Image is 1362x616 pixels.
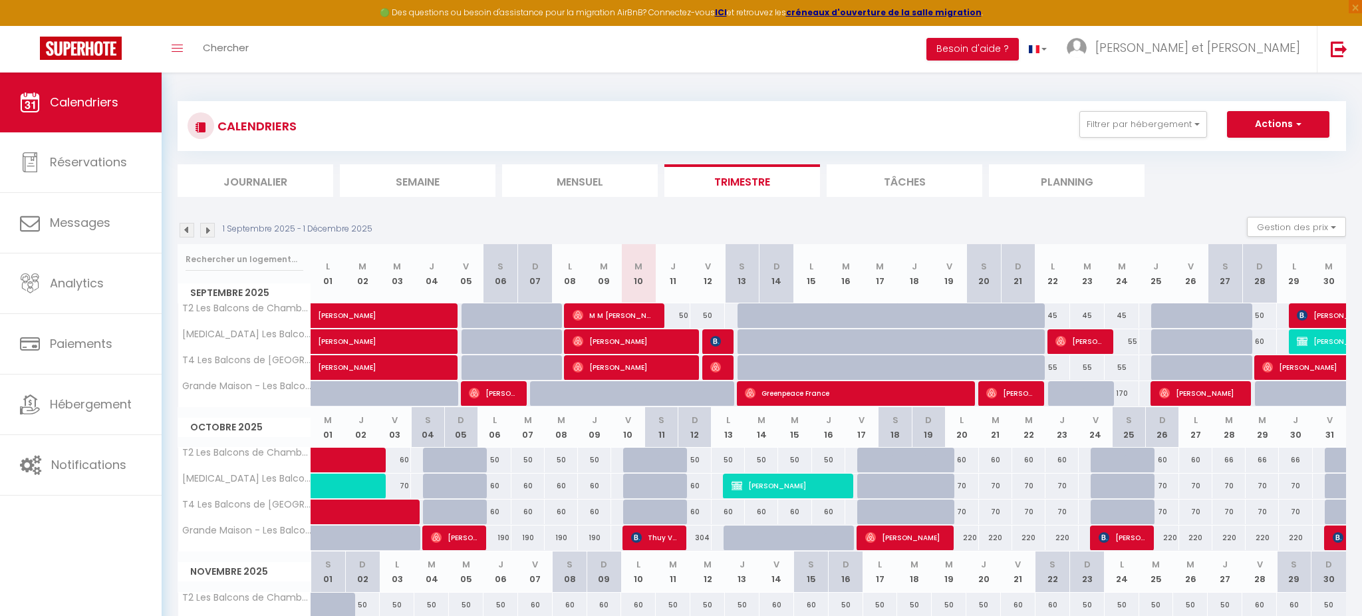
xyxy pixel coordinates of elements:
[478,526,511,550] div: 190
[1212,407,1246,448] th: 28
[759,244,794,303] th: 14
[1173,244,1208,303] th: 26
[690,303,725,328] div: 50
[745,407,778,448] th: 14
[345,244,380,303] th: 02
[1179,448,1212,472] div: 60
[326,260,330,273] abbr: L
[1146,407,1179,448] th: 26
[1246,448,1279,472] div: 66
[745,448,778,472] div: 50
[1051,260,1055,273] abbr: L
[778,407,811,448] th: 15
[203,41,249,55] span: Chercher
[311,244,346,303] th: 01
[1311,244,1346,303] th: 30
[395,558,399,571] abbr: L
[180,474,313,484] span: [MEDICAL_DATA] Les Balcons de Chambéry
[912,260,917,273] abbr: J
[578,474,611,498] div: 60
[578,407,611,448] th: 09
[725,244,759,303] th: 13
[1059,414,1065,426] abbr: J
[1045,526,1079,550] div: 220
[960,414,964,426] abbr: L
[715,7,727,18] a: ICI
[1212,448,1246,472] div: 66
[981,260,987,273] abbr: S
[1105,551,1139,592] th: 24
[1105,381,1139,406] div: 170
[380,551,414,592] th: 03
[1146,448,1179,472] div: 60
[518,551,553,592] th: 07
[511,448,545,472] div: 50
[829,551,863,592] th: 16
[897,244,932,303] th: 18
[1139,244,1174,303] th: 25
[1105,355,1139,380] div: 55
[732,473,847,498] span: [PERSON_NAME]
[1325,260,1333,273] abbr: M
[324,414,332,426] abbr: M
[180,303,313,313] span: T2 Les Balcons de Chambéry
[463,260,469,273] abbr: V
[378,407,411,448] th: 03
[1227,111,1329,138] button: Actions
[1015,260,1021,273] abbr: D
[553,551,587,592] th: 08
[1327,414,1333,426] abbr: V
[932,551,966,592] th: 19
[794,551,829,592] th: 15
[449,551,483,592] th: 05
[842,260,850,273] abbr: M
[625,414,631,426] abbr: V
[1256,260,1263,273] abbr: D
[791,414,799,426] abbr: M
[979,448,1012,472] div: 60
[812,448,845,472] div: 50
[557,414,565,426] abbr: M
[879,407,912,448] th: 18
[678,474,712,498] div: 60
[1079,111,1207,138] button: Filtrer par hébergement
[431,525,477,550] span: [PERSON_NAME]
[1139,551,1174,592] th: 25
[524,414,532,426] abbr: M
[932,244,966,303] th: 19
[50,214,110,231] span: Messages
[678,448,712,472] div: 50
[469,381,515,406] span: [PERSON_NAME]
[318,296,440,321] span: [PERSON_NAME]
[678,526,712,550] div: 304
[621,244,656,303] th: 10
[358,260,366,273] abbr: M
[1208,244,1242,303] th: 27
[634,260,642,273] abbr: M
[483,551,518,592] th: 06
[1083,260,1091,273] abbr: M
[545,526,578,550] div: 190
[1331,41,1347,57] img: logout
[1012,500,1045,524] div: 70
[678,500,712,524] div: 60
[945,526,978,550] div: 220
[449,244,483,303] th: 05
[712,448,745,472] div: 50
[778,500,811,524] div: 60
[311,329,346,355] a: [PERSON_NAME]
[1070,303,1105,328] div: 45
[311,355,346,381] a: [PERSON_NAME]
[1146,526,1179,550] div: 220
[631,525,677,550] span: Thuy Vi LE
[600,260,608,273] abbr: M
[1212,474,1246,498] div: 70
[180,381,313,391] span: Grande Maison - Les Balcons de [GEOGRAPHIC_DATA]
[827,164,982,197] li: Tâches
[40,37,122,60] img: Super Booking
[1118,260,1126,273] abbr: M
[1246,526,1279,550] div: 220
[223,223,372,235] p: 1 Septembre 2025 - 1 Décembre 2025
[759,551,794,592] th: 14
[1057,26,1317,73] a: ... [PERSON_NAME] et [PERSON_NAME]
